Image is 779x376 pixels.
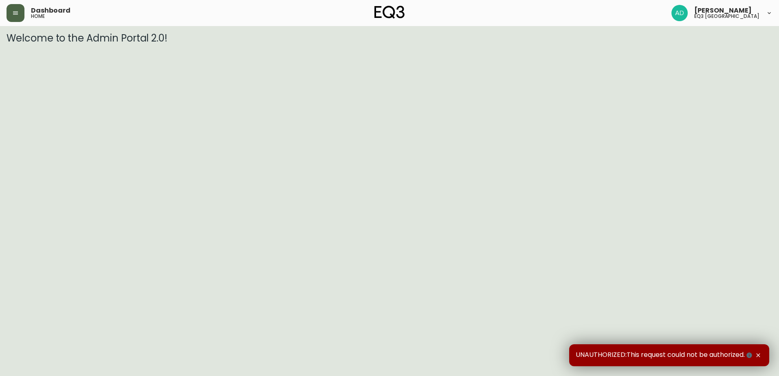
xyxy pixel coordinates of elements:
[31,14,45,19] h5: home
[374,6,405,19] img: logo
[671,5,688,21] img: 308eed972967e97254d70fe596219f44
[694,14,759,19] h5: eq3 [GEOGRAPHIC_DATA]
[31,7,70,14] span: Dashboard
[576,351,754,360] span: UNAUTHORIZED:This request could not be authorized.
[7,33,772,44] h3: Welcome to the Admin Portal 2.0!
[694,7,752,14] span: [PERSON_NAME]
